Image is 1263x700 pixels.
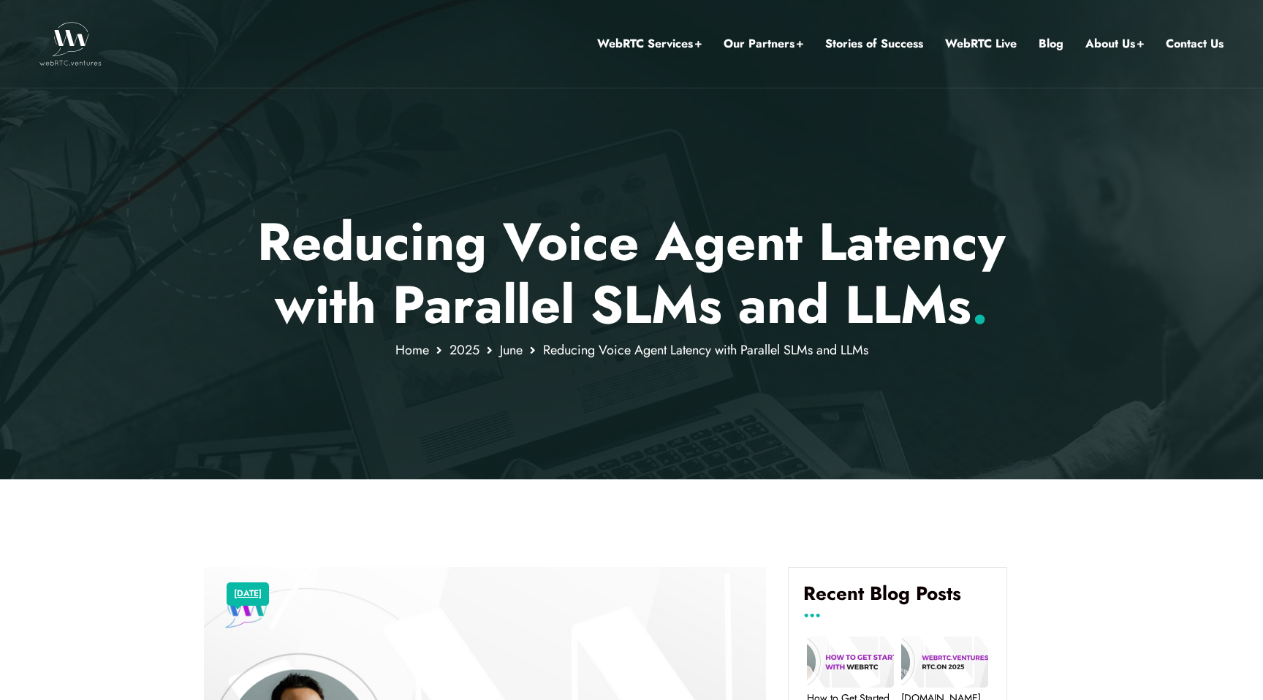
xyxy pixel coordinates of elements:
[971,267,988,343] span: .
[1085,34,1144,53] a: About Us
[803,582,992,616] h4: Recent Blog Posts
[825,34,923,53] a: Stories of Success
[395,341,429,359] a: Home
[1166,34,1224,53] a: Contact Us
[500,341,523,359] a: June
[1039,34,1063,53] a: Blog
[204,210,1060,337] p: Reducing Voice Agent Latency with Parallel SLMs and LLMs
[597,34,702,53] a: WebRTC Services
[234,585,262,604] a: [DATE]
[450,341,479,359] a: 2025
[543,341,868,359] span: Reducing Voice Agent Latency with Parallel SLMs and LLMs
[945,34,1017,53] a: WebRTC Live
[39,22,102,66] img: WebRTC.ventures
[724,34,803,53] a: Our Partners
